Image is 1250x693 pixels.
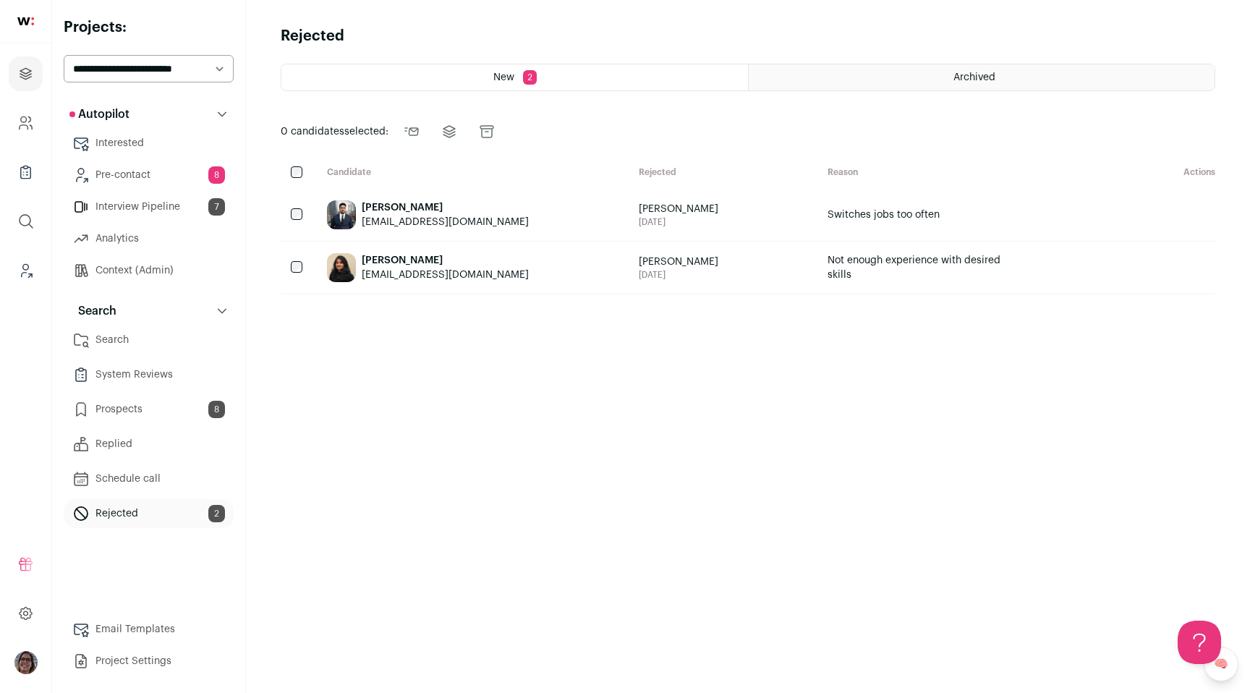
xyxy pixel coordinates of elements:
[9,253,43,288] a: Leads (Backoffice)
[9,155,43,190] a: Company Lists
[828,253,1001,282] span: Not enough experience with desired skills
[64,360,234,389] a: System Reviews
[64,17,234,38] h2: Projects:
[17,17,34,25] img: wellfound-shorthand-0d5821cbd27db2630d0214b213865d53afaa358527fdda9d0ea32b1df1b89c2c.svg
[362,253,529,268] div: [PERSON_NAME]
[64,326,234,354] a: Search
[639,255,718,269] span: [PERSON_NAME]
[1100,166,1215,180] div: Actions
[208,166,225,184] span: 8
[208,505,225,522] span: 2
[281,127,344,137] span: 0 candidates
[64,430,234,459] a: Replied
[953,72,995,82] span: Archived
[9,106,43,140] a: Company and ATS Settings
[493,72,514,82] span: New
[64,256,234,285] a: Context (Admin)
[627,166,817,180] div: Rejected
[281,26,344,46] h1: Rejected
[64,297,234,326] button: Search
[64,161,234,190] a: Pre-contact8
[64,647,234,676] a: Project Settings
[69,106,129,123] p: Autopilot
[64,224,234,253] a: Analytics
[639,216,718,228] span: [DATE]
[208,198,225,216] span: 7
[64,615,234,644] a: Email Templates
[64,100,234,129] button: Autopilot
[281,124,388,139] span: selected:
[362,200,529,215] div: [PERSON_NAME]
[828,208,940,222] span: Switches jobs too often
[64,464,234,493] a: Schedule call
[9,56,43,91] a: Projects
[816,166,1100,180] div: Reason
[362,215,529,229] div: [EMAIL_ADDRESS][DOMAIN_NAME]
[208,401,225,418] span: 8
[64,499,234,528] a: Rejected2
[315,166,627,180] div: Candidate
[64,129,234,158] a: Interested
[1204,647,1238,681] a: 🧠
[639,202,718,216] span: [PERSON_NAME]
[639,269,718,281] span: [DATE]
[64,192,234,221] a: Interview Pipeline7
[69,302,116,320] p: Search
[1178,621,1221,664] iframe: Help Scout Beacon - Open
[14,651,38,674] img: 7265042-medium_jpg
[362,268,529,282] div: [EMAIL_ADDRESS][DOMAIN_NAME]
[327,200,356,229] img: 4116e126c207c401ea8dede0d39b6f41974c5656a6dfe4fa4807d5e531391cfb
[64,395,234,424] a: Prospects8
[14,651,38,674] button: Open dropdown
[327,253,356,282] img: 8f5f072b076ffb0d803f8927014ba15bc8649b7f9ba26b78cd837f111fc201b3.jpg
[749,64,1215,90] a: Archived
[523,70,537,85] span: 2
